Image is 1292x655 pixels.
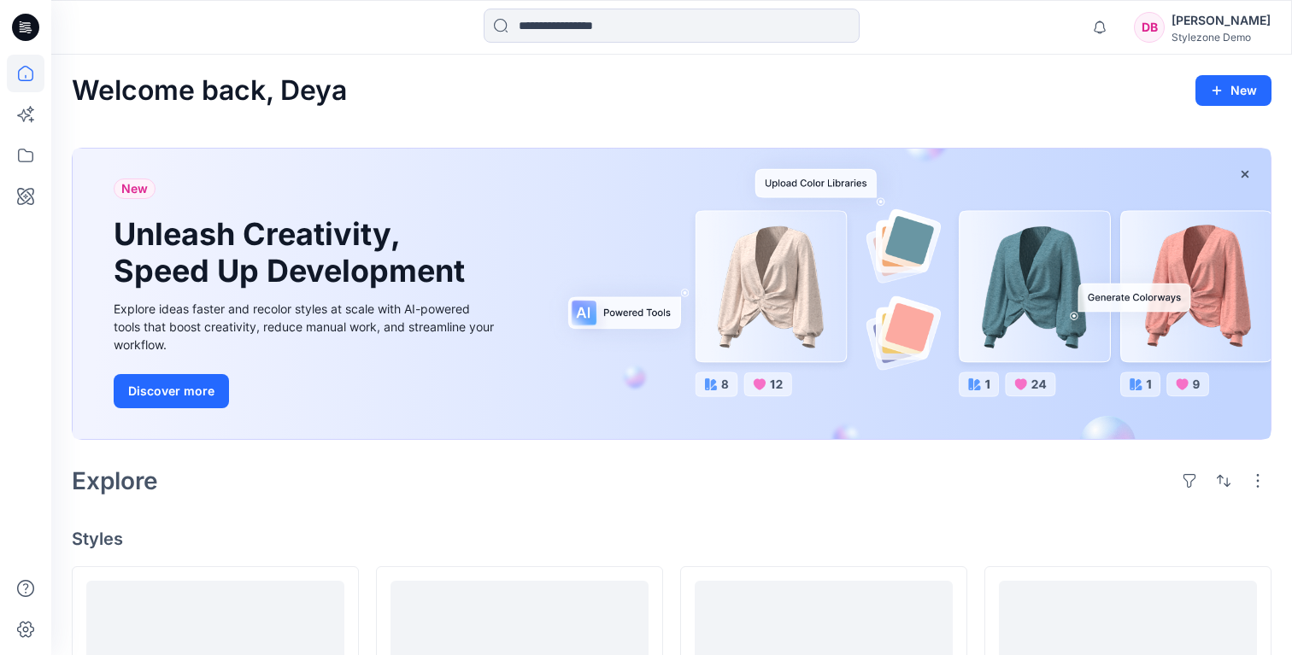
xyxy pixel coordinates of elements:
div: [PERSON_NAME] [1172,10,1271,31]
div: Stylezone Demo [1172,31,1271,44]
div: Explore ideas faster and recolor styles at scale with AI-powered tools that boost creativity, red... [114,300,498,354]
div: DB [1134,12,1165,43]
h4: Styles [72,529,1271,549]
h2: Explore [72,467,158,494]
a: Discover more [114,374,498,408]
button: Discover more [114,374,229,408]
span: New [121,178,148,199]
button: New [1195,75,1271,106]
h2: Welcome back, Deya [72,75,347,107]
h1: Unleash Creativity, Speed Up Development [114,216,473,289]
